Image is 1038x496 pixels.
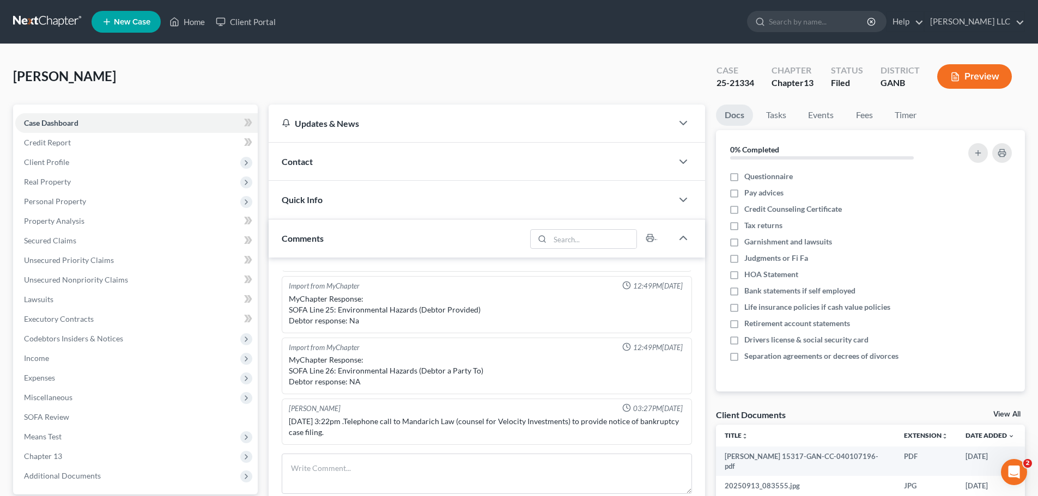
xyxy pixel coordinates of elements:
[114,18,150,26] span: New Case
[15,250,258,270] a: Unsecured Priority Claims
[744,171,793,182] span: Questionnaire
[904,431,948,439] a: Extensionunfold_more
[24,236,76,245] span: Secured Claims
[1001,459,1027,485] iframe: Intercom live chat
[881,77,920,89] div: GANB
[716,409,786,420] div: Client Documents
[725,431,748,439] a: Titleunfold_more
[15,290,258,309] a: Lawsuits
[289,354,685,387] div: MyChapter Response: SOFA Line 26: Environmental Hazards (Debtor a Party To) Debtor response: NA
[957,446,1023,476] td: [DATE]
[289,281,360,291] div: Import from MyChapter
[966,431,1015,439] a: Date Added expand_more
[15,231,258,250] a: Secured Claims
[744,269,798,280] span: HOA Statement
[15,270,258,290] a: Unsecured Nonpriority Claims
[550,230,637,248] input: Search...
[24,393,72,402] span: Miscellaneous
[831,77,863,89] div: Filed
[744,318,850,329] span: Retirement account statements
[744,285,855,296] span: Bank statements if self employed
[716,446,895,476] td: [PERSON_NAME] 15317-GAN-CC-040107196-pdf
[15,133,258,152] a: Credit Report
[993,411,1021,418] a: View All
[772,77,814,89] div: Chapter
[24,275,128,284] span: Unsecured Nonpriority Claims
[633,281,683,291] span: 12:49PM[DATE]
[1008,433,1015,439] i: expand_more
[716,476,895,495] td: 20250913_083555.jpg
[937,64,1012,89] button: Preview
[730,145,779,154] strong: 0% Completed
[633,342,683,353] span: 12:49PM[DATE]
[744,253,808,264] span: Judgments or Fi Fa
[744,236,832,247] span: Garnishment and lawsuits
[15,211,258,231] a: Property Analysis
[742,433,748,439] i: unfold_more
[289,416,685,438] div: [DATE] 3:22pm .Telephone call to Mandarich Law (counsel for Velocity Investments) to provide noti...
[633,403,683,414] span: 03:27PM[DATE]
[282,156,313,167] span: Contact
[24,118,78,127] span: Case Dashboard
[881,64,920,77] div: District
[210,12,281,32] a: Client Portal
[282,118,659,129] div: Updates & News
[717,77,754,89] div: 25-21334
[24,314,94,323] span: Executory Contracts
[289,403,341,414] div: [PERSON_NAME]
[15,113,258,133] a: Case Dashboard
[24,197,86,206] span: Personal Property
[925,12,1024,32] a: [PERSON_NAME] LLC
[886,105,925,126] a: Timer
[895,446,957,476] td: PDF
[772,64,814,77] div: Chapter
[24,255,114,265] span: Unsecured Priority Claims
[24,157,69,167] span: Client Profile
[24,471,101,480] span: Additional Documents
[24,373,55,382] span: Expenses
[15,407,258,427] a: SOFA Review
[804,77,814,88] span: 13
[744,351,899,362] span: Separation agreements or decrees of divorces
[15,309,258,329] a: Executory Contracts
[24,177,71,186] span: Real Property
[957,476,1023,495] td: [DATE]
[24,138,71,147] span: Credit Report
[24,295,53,304] span: Lawsuits
[942,433,948,439] i: unfold_more
[24,432,62,441] span: Means Test
[1023,459,1032,468] span: 2
[847,105,882,126] a: Fees
[744,334,869,345] span: Drivers license & social security card
[831,64,863,77] div: Status
[24,353,49,363] span: Income
[769,11,869,32] input: Search by name...
[895,476,957,495] td: JPG
[164,12,210,32] a: Home
[717,64,754,77] div: Case
[24,451,62,461] span: Chapter 13
[744,220,782,231] span: Tax returns
[716,105,753,126] a: Docs
[24,412,69,421] span: SOFA Review
[799,105,842,126] a: Events
[24,216,84,225] span: Property Analysis
[744,302,890,313] span: Life insurance policies if cash value policies
[282,194,323,205] span: Quick Info
[24,334,123,343] span: Codebtors Insiders & Notices
[289,293,685,326] div: MyChapter Response: SOFA Line 25: Environmental Hazards (Debtor Provided) Debtor response: Na
[887,12,924,32] a: Help
[13,68,116,84] span: [PERSON_NAME]
[289,342,360,353] div: Import from MyChapter
[757,105,795,126] a: Tasks
[744,187,784,198] span: Pay advices
[282,233,324,243] span: Comments
[744,204,842,215] span: Credit Counseling Certificate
